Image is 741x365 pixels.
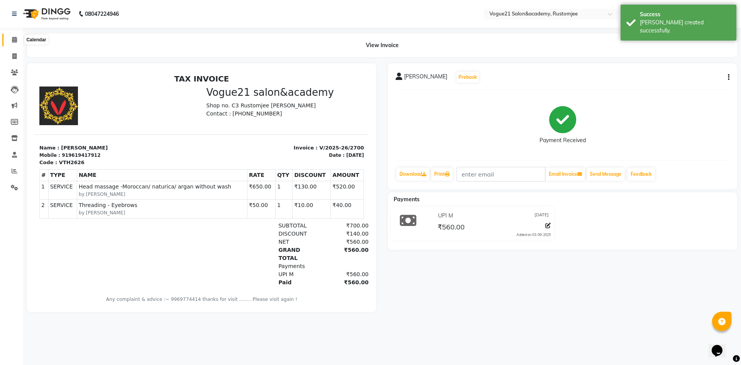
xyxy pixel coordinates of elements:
[296,129,329,147] td: ₹40.00
[286,151,334,159] div: ₹700.00
[239,191,286,199] div: Payments
[213,110,241,129] td: ₹650.00
[5,88,162,95] p: Code : VTH2626
[587,168,624,181] button: Send Message
[239,207,286,216] div: Paid
[239,167,286,175] div: NET
[404,73,447,83] span: [PERSON_NAME]
[540,136,586,144] div: Payment Received
[5,225,329,232] p: Any complaint & advice :~ 9969774414 thanks for visit ........ Please visit again !
[239,175,286,191] div: GRAND TOTAL
[14,110,42,129] td: SERVICE
[20,3,73,25] img: logo
[516,232,551,238] div: Added on 03-09-2025
[44,120,211,127] small: by [PERSON_NAME]
[258,129,296,147] td: ₹10.00
[239,151,286,159] div: SUBTOTAL
[5,110,14,129] td: 1
[244,200,259,206] span: UPI M
[44,138,211,145] small: by [PERSON_NAME]
[628,168,655,181] a: Feedback
[311,81,329,88] div: [DATE]
[457,167,545,182] input: enter email
[44,130,211,138] span: Threading - Eyebrows
[5,129,14,147] td: 2
[5,98,14,110] th: #
[5,81,25,88] div: Mobile :
[438,212,453,220] span: UPI M
[546,168,585,181] button: Email Invoice
[85,3,119,25] b: 08047224946
[286,167,334,175] div: ₹560.00
[294,81,310,88] div: Date :
[286,207,334,216] div: ₹560.00
[457,72,479,83] button: Prebook
[172,39,330,47] p: Contact : [PHONE_NUMBER]
[241,129,258,147] td: 1
[258,110,296,129] td: ₹130.00
[258,98,296,110] th: DISCOUNT
[172,31,330,39] p: Shop no. C3 Rustomjee [PERSON_NAME]
[394,196,420,203] span: Payments
[640,19,731,35] div: Bill created successfully.
[241,98,258,110] th: QTY
[24,35,48,44] div: Calendar
[239,159,286,167] div: DISCOUNT
[709,334,733,357] iframe: chat widget
[27,81,66,88] div: 919619417912
[296,98,329,110] th: AMOUNT
[213,98,241,110] th: RATE
[172,15,330,27] h3: Vogue21 salon&academy
[5,73,162,81] p: Name : [PERSON_NAME]
[640,10,731,19] div: Success
[535,212,549,220] span: [DATE]
[241,110,258,129] td: 1
[42,98,212,110] th: NAME
[14,98,42,110] th: TYPE
[14,129,42,147] td: SERVICE
[396,168,430,181] a: Download
[213,129,241,147] td: ₹50.00
[286,159,334,167] div: ₹140.00
[438,222,465,233] span: ₹560.00
[286,199,334,207] div: ₹560.00
[5,3,329,12] h2: TAX INVOICE
[296,110,329,129] td: ₹520.00
[172,73,330,81] p: Invoice : V/2025-26/2700
[44,112,211,120] span: Head massage -Moroccan/ naturica/ argan without wash
[286,175,334,191] div: ₹560.00
[431,168,453,181] a: Print
[27,34,737,57] div: View Invoice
